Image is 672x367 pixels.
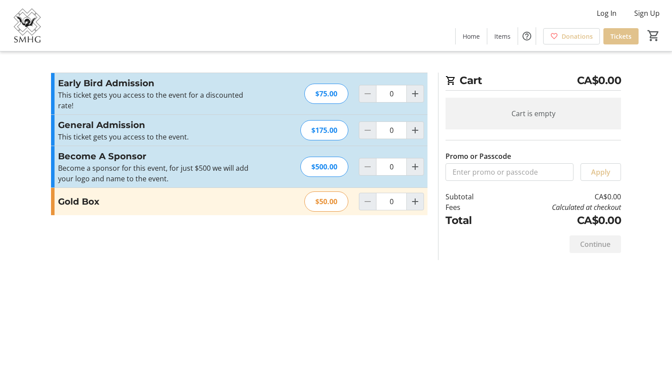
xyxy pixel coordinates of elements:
td: Fees [446,202,497,213]
h3: Gold Box [58,195,250,208]
td: Calculated at checkout [497,202,621,213]
td: Subtotal [446,191,497,202]
div: $50.00 [304,191,348,212]
span: Log In [597,8,617,18]
td: Total [446,213,497,228]
span: Items [494,32,511,41]
div: This ticket gets you access to the event for a discounted rate! [58,90,250,111]
button: Help [518,27,536,45]
span: Donations [562,32,593,41]
div: Cart is empty [446,98,621,129]
a: Items [487,28,518,44]
h3: Become A Sponsor [58,150,250,163]
span: Home [463,32,480,41]
span: Tickets [610,32,632,41]
button: Increment by one [407,193,424,210]
a: Home [456,28,487,44]
button: Log In [590,6,624,20]
td: CA$0.00 [497,213,621,228]
div: $500.00 [300,157,348,177]
button: Increment by one [407,122,424,139]
span: CA$0.00 [577,73,621,88]
div: Become a sponsor for this event, for just $500 we will add your logo and name to the event. [58,163,250,184]
a: Tickets [603,28,639,44]
div: This ticket gets you access to the event. [58,132,250,142]
input: General Admission Quantity [376,121,407,139]
span: Sign Up [634,8,660,18]
h3: General Admission [58,118,250,132]
label: Promo or Passcode [446,151,511,161]
input: Enter promo or passcode [446,163,573,181]
button: Cart [646,28,661,44]
button: Increment by one [407,85,424,102]
img: St. Michaels Health Group's Logo [5,4,49,48]
span: Apply [591,167,610,177]
div: $175.00 [300,120,348,140]
div: $75.00 [304,84,348,104]
button: Increment by one [407,158,424,175]
input: Become A Sponsor Quantity [376,158,407,176]
a: Donations [543,28,600,44]
button: Sign Up [627,6,667,20]
button: Apply [581,163,621,181]
input: Early Bird Admission Quantity [376,85,407,103]
input: Gold Box Quantity [376,193,407,210]
h2: Cart [446,73,621,91]
h3: Early Bird Admission [58,77,250,90]
td: CA$0.00 [497,191,621,202]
